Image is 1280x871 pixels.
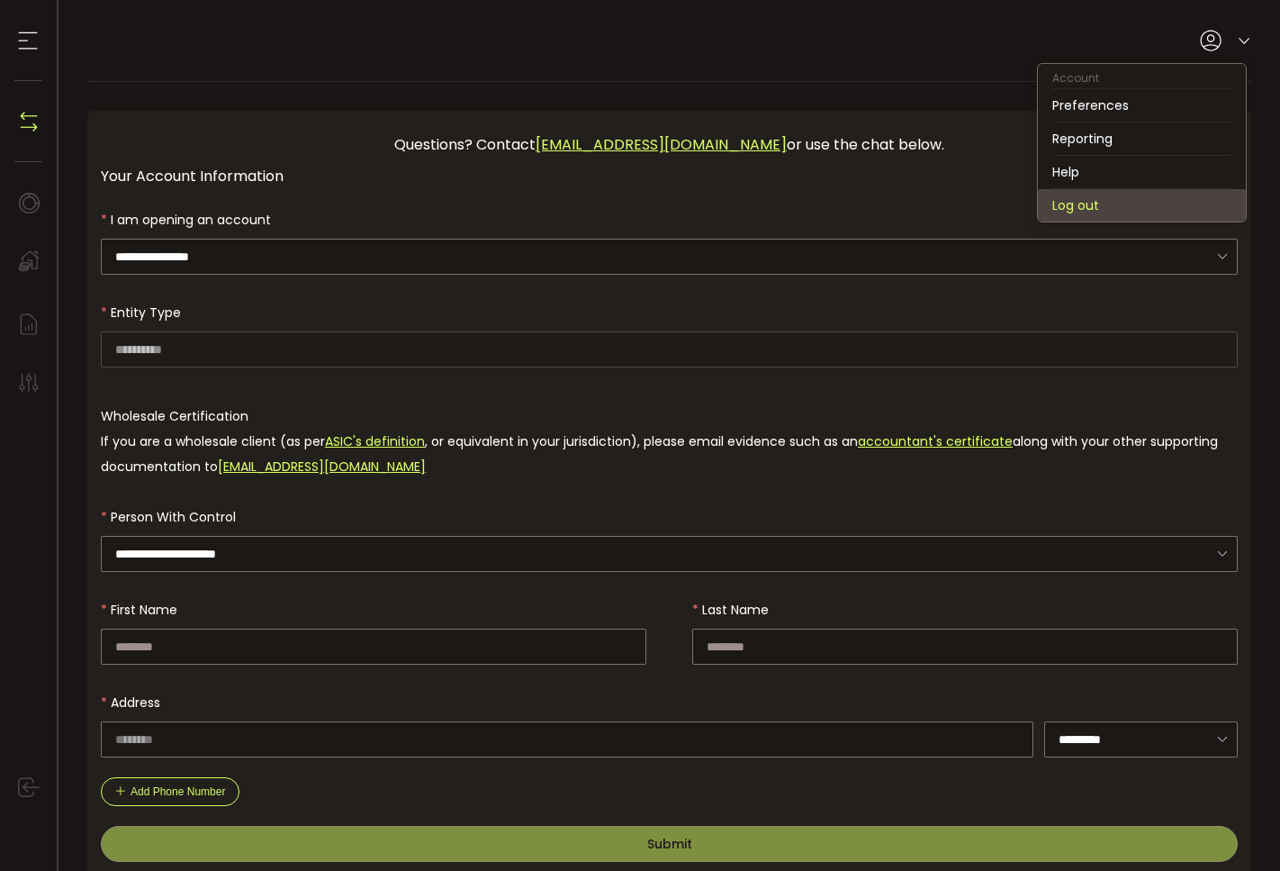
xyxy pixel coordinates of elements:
a: [EMAIL_ADDRESS][DOMAIN_NAME] [536,134,787,155]
a: accountant's certificate [858,432,1013,450]
label: Address [101,694,171,712]
li: Preferences [1038,89,1246,122]
button: Add Phone Number [101,777,239,806]
li: Reporting [1038,122,1246,155]
img: N4P5cjLOiQAAAABJRU5ErkJggg== [15,108,42,135]
a: ASIC's definition [325,432,425,450]
button: Submit [101,826,1238,862]
span: Submit [647,835,692,853]
a: [EMAIL_ADDRESS][DOMAIN_NAME] [218,458,426,476]
div: Wholesale Certification If you are a wholesale client (as per , or equivalent in your jurisdictio... [101,404,1238,479]
li: Log out [1038,189,1246,222]
div: Questions? Contact or use the chat below. [101,124,1238,165]
span: Account [1038,70,1113,86]
li: Help [1038,156,1246,188]
div: Your Account Information [101,165,1238,187]
span: Add Phone Number [131,785,225,798]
